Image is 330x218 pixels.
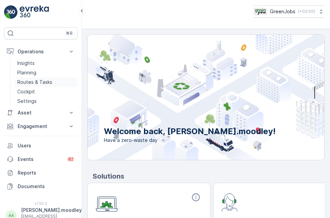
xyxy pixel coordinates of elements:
img: city illustration [31,35,324,160]
a: Insights [15,58,77,68]
a: Routes & Tasks [15,77,77,87]
a: Reports [4,166,77,180]
a: Documents [4,180,77,193]
p: Welcome back, [PERSON_NAME].moodley! [104,126,276,137]
a: Cockpit [15,87,77,96]
p: Operations [18,48,64,55]
img: logo [4,5,18,19]
p: [PERSON_NAME].moodley [21,207,82,214]
span: Have a zero-waste day [104,137,276,144]
img: module-icon [222,193,238,212]
a: Events82 [4,152,77,166]
button: Engagement [4,120,77,133]
p: GreenJobs [270,8,295,15]
p: Routes & Tasks [17,79,52,86]
p: Insights [17,60,35,67]
p: ( +02:00 ) [298,9,315,14]
img: logo_light-DOdMpM7g.png [20,5,49,19]
p: Settings [17,98,37,105]
p: Reports [18,169,75,176]
img: module-icon [96,193,118,212]
a: Settings [15,96,77,106]
p: Engagement [18,123,64,130]
p: 82 [68,157,73,162]
p: Events [18,156,63,163]
p: Asset [18,109,64,116]
p: Users [18,142,75,149]
p: Solutions [93,171,325,181]
button: Asset [4,106,77,120]
button: GreenJobs(+02:00) [254,5,325,18]
span: v 1.50.2 [4,201,77,205]
button: Operations [4,45,77,58]
p: Planning [17,69,36,76]
p: Cockpit [17,88,35,95]
p: Documents [18,183,75,190]
a: Users [4,139,77,152]
p: ⌘B [66,31,73,36]
img: Green_Jobs_Logo.png [254,8,267,15]
a: Planning [15,68,77,77]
